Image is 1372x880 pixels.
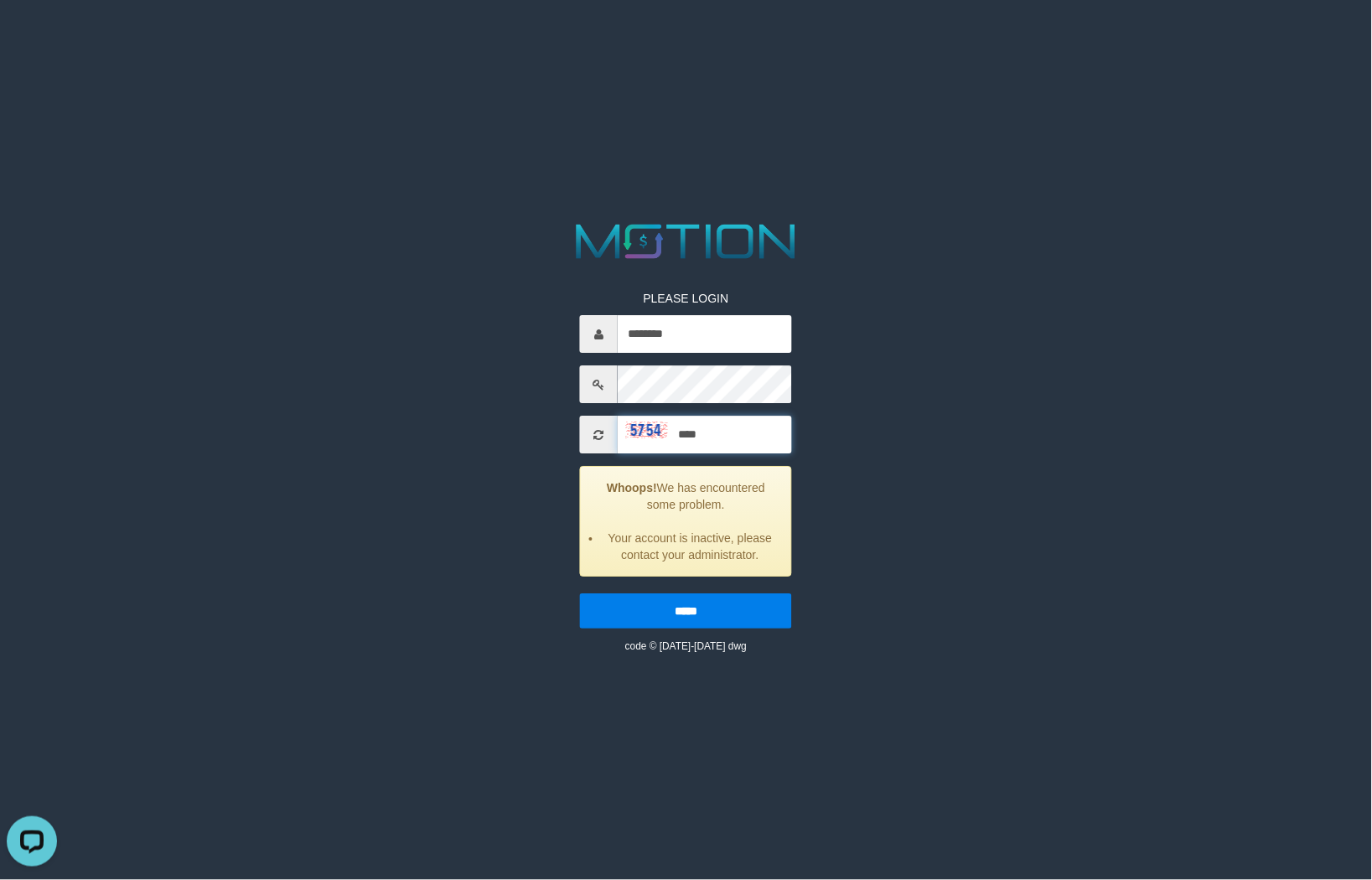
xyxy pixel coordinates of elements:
img: captcha [626,422,668,438]
img: MOTION_logo.png [566,218,805,265]
strong: Whoops! [607,482,657,495]
p: PLEASE LOGIN [580,291,792,308]
div: We has encountered some problem. [580,467,792,577]
li: Your account is inactive, please contact your administrator. [602,531,779,564]
button: Open LiveChat chat widget [7,7,57,57]
small: code © [DATE]-[DATE] dwg [625,641,747,653]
